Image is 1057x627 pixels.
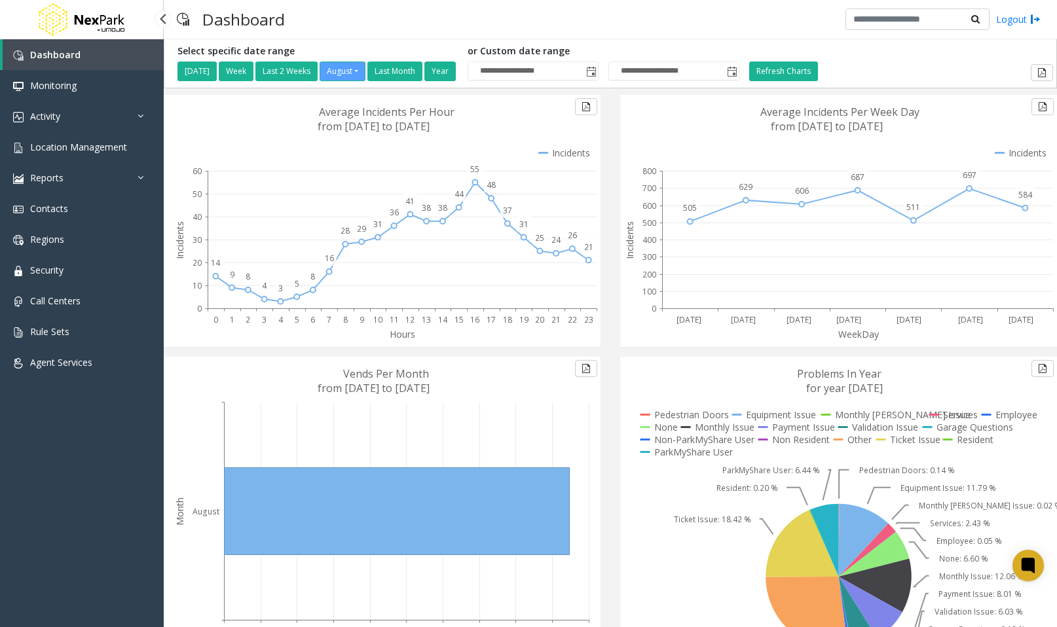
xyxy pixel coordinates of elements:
button: Last Month [367,62,422,81]
text: 600 [642,200,656,211]
text: 606 [795,185,809,196]
img: 'icon' [13,266,24,276]
text: 20 [535,314,544,325]
span: Contacts [30,202,68,215]
button: Export to pdf [575,360,597,377]
text: 10 [193,280,202,291]
img: pageIcon [177,3,189,35]
text: [DATE] [836,314,861,325]
text: 0 [213,314,218,325]
text: None: 6.60 % [939,553,988,564]
img: logout [1030,12,1041,26]
text: 44 [454,188,464,200]
img: 'icon' [13,81,24,92]
img: 'icon' [13,50,24,61]
span: Location Management [30,141,127,153]
text: 16 [325,253,334,264]
text: for year [DATE] [806,381,883,395]
text: WeekDay [838,328,880,340]
h5: Select specific date range [177,46,458,57]
img: 'icon' [13,112,24,122]
text: from [DATE] to [DATE] [318,119,430,134]
text: 9 [360,314,364,325]
text: 16 [470,314,479,325]
text: 5 [295,278,299,289]
span: Regions [30,233,64,245]
text: 10 [373,314,382,325]
a: Dashboard [3,39,164,70]
button: Last 2 Weeks [255,62,318,81]
text: from [DATE] to [DATE] [318,381,430,395]
button: Refresh Charts [749,62,818,81]
text: 25 [535,232,544,243]
button: Export to pdf [575,98,597,115]
text: 29 [357,223,366,234]
text: Incidents [174,221,186,259]
text: [DATE] [958,314,983,325]
text: Employee: 0.05 % [936,535,1002,546]
text: 15 [454,314,464,325]
button: Export to pdf [1031,360,1054,377]
img: 'icon' [13,143,24,153]
text: Vends Per Month [343,367,429,381]
button: [DATE] [177,62,217,81]
text: 48 [487,179,496,190]
text: Problems In Year [797,367,881,381]
text: Equipment Issue: 11.79 % [900,482,996,493]
text: 18 [503,314,512,325]
button: Export to pdf [1031,64,1053,81]
text: Average Incidents Per Week Day [760,105,919,119]
text: 4 [278,314,284,325]
span: Toggle popup [724,62,739,81]
text: 100 [642,286,656,297]
span: Security [30,264,64,276]
text: 6 [310,314,315,325]
text: 21 [584,242,593,253]
span: Toggle popup [584,62,598,81]
text: Services: 2.43 % [930,518,990,529]
text: 4 [262,280,267,291]
a: Logout [996,12,1041,26]
text: 0 [652,303,656,314]
text: Payment Issue: 8.01 % [938,588,1022,600]
text: 11 [390,314,399,325]
text: [DATE] [787,314,811,325]
text: 5 [295,314,299,325]
text: [DATE] [731,314,756,325]
text: 3 [262,314,267,325]
text: 511 [906,202,920,213]
text: 200 [642,269,656,280]
text: 8 [310,271,315,282]
text: ParkMyShare User: 6.44 % [722,465,820,476]
text: 26 [568,230,577,241]
text: 12 [405,314,415,325]
img: 'icon' [13,296,24,307]
text: [DATE] [1009,314,1033,325]
text: 8 [343,314,348,325]
text: 21 [551,314,561,325]
text: Validation Issue: 6.03 % [935,606,1023,617]
text: 505 [683,202,697,213]
img: 'icon' [13,358,24,368]
text: 14 [211,257,221,268]
text: 697 [963,170,976,181]
button: Year [424,62,456,81]
text: Monthly Issue: 12.06 % [939,571,1024,582]
text: 17 [487,314,496,325]
span: Call Centers [30,295,81,307]
text: August [193,506,219,517]
span: Reports [30,171,64,184]
text: 2 [246,314,250,325]
text: 40 [193,211,202,223]
img: 'icon' [13,204,24,215]
text: from [DATE] to [DATE] [771,119,883,134]
text: 50 [193,188,202,200]
text: 500 [642,217,656,228]
text: 31 [519,219,528,230]
text: [DATE] [897,314,921,325]
text: [DATE] [677,314,701,325]
text: Hours [390,328,415,340]
span: Rule Sets [30,325,69,338]
span: Activity [30,110,60,122]
button: Export to pdf [1031,98,1054,115]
